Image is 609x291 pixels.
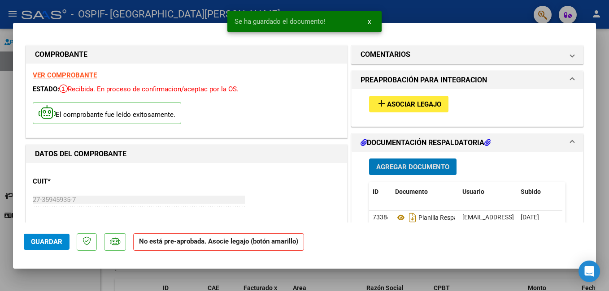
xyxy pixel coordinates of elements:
[579,261,600,282] div: Open Intercom Messenger
[59,85,239,93] span: Recibida. En proceso de confirmacion/aceptac por la OS.
[376,98,387,109] mat-icon: add
[369,158,457,175] button: Agregar Documento
[31,238,62,246] span: Guardar
[369,182,391,201] datatable-header-cell: ID
[35,150,126,158] strong: DATOS DEL COMPROBANTE
[376,163,449,171] span: Agregar Documento
[459,182,517,201] datatable-header-cell: Usuario
[33,223,101,231] span: ANALISIS PRESTADOR
[24,234,70,250] button: Guardar
[33,176,125,187] p: CUIT
[517,182,562,201] datatable-header-cell: Subido
[462,188,484,195] span: Usuario
[391,182,459,201] datatable-header-cell: Documento
[361,137,491,148] h1: DOCUMENTACIÓN RESPALDATORIA
[369,96,448,112] button: Asociar Legajo
[352,134,583,152] mat-expansion-panel-header: DOCUMENTACIÓN RESPALDATORIA
[352,46,583,64] mat-expansion-panel-header: COMENTARIOS
[35,50,87,59] strong: COMPROBANTE
[361,13,378,30] button: x
[361,49,410,60] h1: COMENTARIOS
[395,188,428,195] span: Documento
[387,100,441,108] span: Asociar Legajo
[521,188,541,195] span: Subido
[373,214,391,221] span: 73384
[235,17,326,26] span: Se ha guardado el documento!
[352,71,583,89] mat-expansion-panel-header: PREAPROBACIÓN PARA INTEGRACION
[33,85,59,93] span: ESTADO:
[352,89,583,126] div: PREAPROBACIÓN PARA INTEGRACION
[373,188,378,195] span: ID
[395,214,494,221] span: Planilla Respaldatoria Julio
[33,102,181,124] p: El comprobante fue leído exitosamente.
[133,233,304,251] strong: No está pre-aprobada. Asocie legajo (botón amarillo)
[33,71,97,79] a: VER COMPROBANTE
[521,214,539,221] span: [DATE]
[368,17,371,26] span: x
[361,75,487,86] h1: PREAPROBACIÓN PARA INTEGRACION
[562,182,607,201] datatable-header-cell: Acción
[407,210,418,225] i: Descargar documento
